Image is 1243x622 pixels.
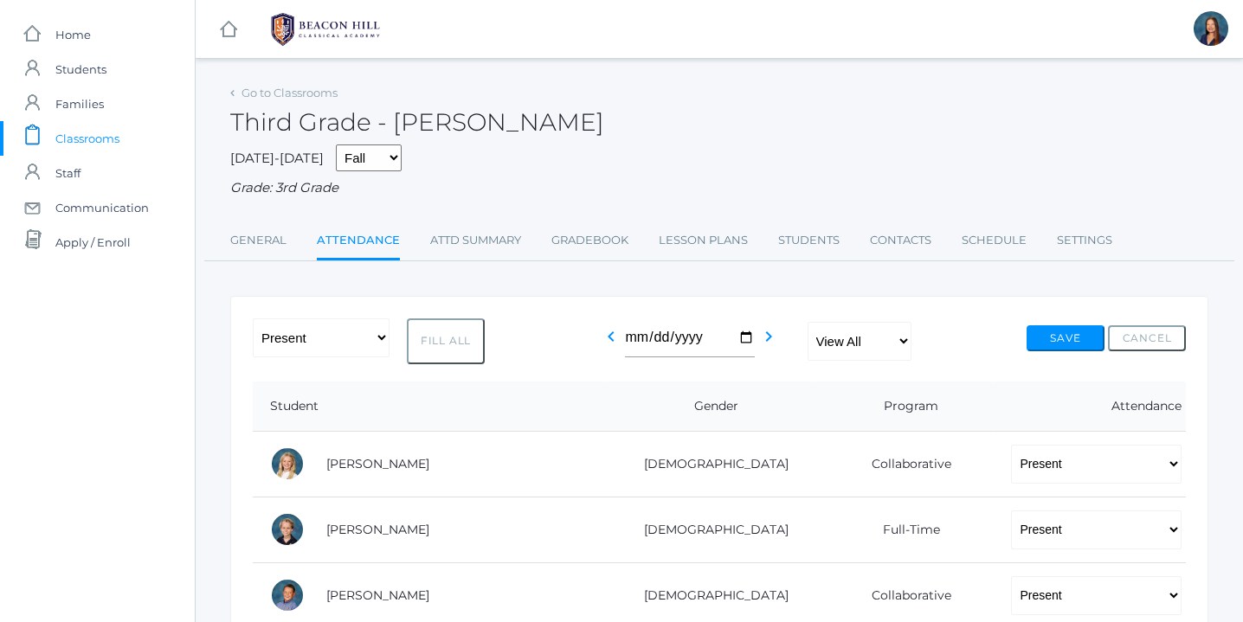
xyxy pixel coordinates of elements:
[815,497,994,562] td: Full-Time
[270,512,305,547] div: Isaiah Bell
[551,223,628,258] a: Gradebook
[1027,325,1105,351] button: Save
[326,587,429,603] a: [PERSON_NAME]
[994,382,1186,432] th: Attendance
[270,578,305,612] div: Bennett Burgh
[230,150,324,166] span: [DATE]-[DATE]
[326,456,429,471] a: [PERSON_NAME]
[815,431,994,497] td: Collaborative
[601,334,621,350] a: chevron_left
[55,225,131,260] span: Apply / Enroll
[870,223,931,258] a: Contacts
[407,318,485,364] button: Fill All
[55,156,81,190] span: Staff
[605,382,815,432] th: Gender
[605,431,815,497] td: [DEMOGRAPHIC_DATA]
[758,326,779,347] i: chevron_right
[1194,11,1228,46] div: Lori Webster
[1057,223,1112,258] a: Settings
[253,382,605,432] th: Student
[326,522,429,537] a: [PERSON_NAME]
[55,121,119,156] span: Classrooms
[778,223,840,258] a: Students
[605,497,815,562] td: [DEMOGRAPHIC_DATA]
[55,190,149,225] span: Communication
[601,326,621,347] i: chevron_left
[962,223,1027,258] a: Schedule
[55,87,104,121] span: Families
[230,223,287,258] a: General
[1108,325,1186,351] button: Cancel
[242,86,338,99] a: Go to Classrooms
[230,109,604,136] h2: Third Grade - [PERSON_NAME]
[55,52,106,87] span: Students
[270,446,305,481] div: Sadie Armstrong
[261,8,390,51] img: BHCALogos-05-308ed15e86a5a0abce9b8dd61676a3503ac9727e845dece92d48e8588c001991.png
[230,178,1208,198] div: Grade: 3rd Grade
[758,334,779,350] a: chevron_right
[430,223,521,258] a: Attd Summary
[55,17,91,52] span: Home
[317,223,400,260] a: Attendance
[659,223,748,258] a: Lesson Plans
[815,382,994,432] th: Program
